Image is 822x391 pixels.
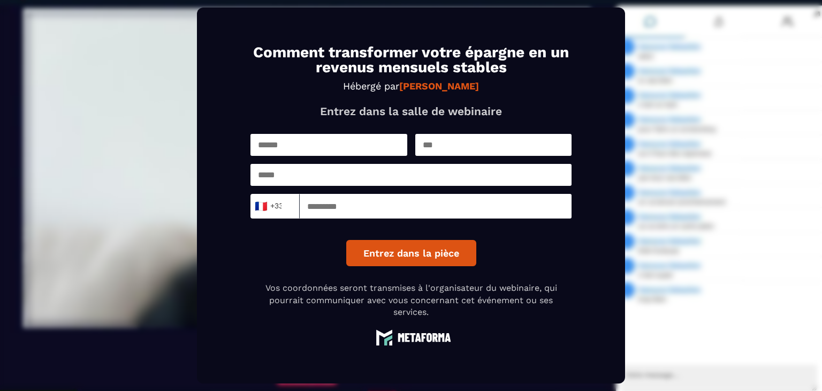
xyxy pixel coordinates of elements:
[250,45,572,75] h1: Comment transformer votre épargne en un revenus mensuels stables
[250,104,572,118] p: Entrez dans la salle de webinaire
[346,240,476,266] button: Entrez dans la pièce
[371,329,451,345] img: logo
[282,198,290,214] input: Search for option
[250,194,300,219] div: Search for option
[254,199,268,214] span: 🇫🇷
[250,80,572,92] p: Hébergé par
[257,199,280,214] span: +33
[250,282,572,318] p: Vos coordonnées seront transmises à l'organisateur du webinaire, qui pourrait communiquer avec vo...
[399,80,479,92] strong: [PERSON_NAME]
